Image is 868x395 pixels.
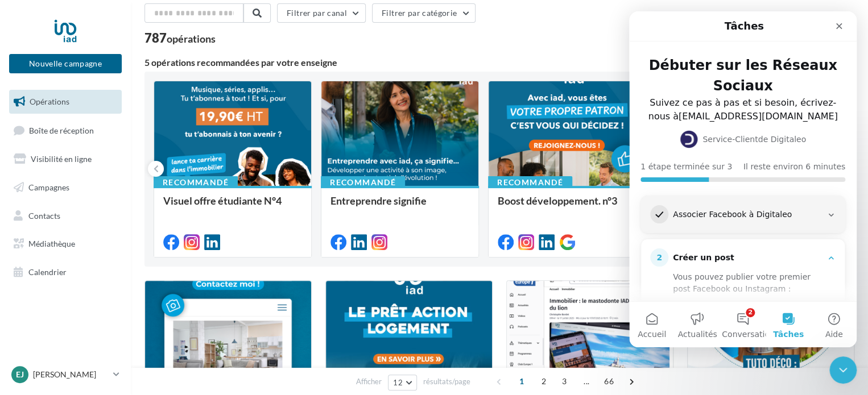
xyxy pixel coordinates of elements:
[393,378,403,387] span: 12
[30,97,69,106] span: Opérations
[28,210,60,220] span: Contacts
[629,11,857,347] iframe: Intercom live chat
[277,3,366,23] button: Filtrer par canal
[7,204,124,228] a: Contacts
[7,118,124,143] a: Boîte de réception
[488,176,572,189] div: Recommandé
[423,376,470,387] span: résultats/page
[154,176,238,189] div: Recommandé
[829,356,857,384] iframe: Intercom live chat
[163,194,282,207] span: Visuel offre étudiante N°4
[144,32,216,44] div: 787
[321,176,405,189] div: Recommandé
[7,147,124,171] a: Visibilité en ligne
[535,372,553,390] span: 2
[7,90,124,114] a: Opérations
[498,194,617,207] span: Boost développement. n°3
[9,54,122,73] button: Nouvelle campagne
[577,372,596,390] span: ...
[7,232,124,256] a: Médiathèque
[28,182,69,192] span: Campagnes
[600,372,618,390] span: 66
[29,125,94,135] span: Boîte de réception
[356,376,382,387] span: Afficher
[330,194,427,207] span: Entreprendre signifie
[388,375,417,390] button: 12
[512,372,531,390] span: 1
[9,364,122,385] a: EJ [PERSON_NAME]
[28,267,67,277] span: Calendrier
[31,154,92,164] span: Visibilité en ligne
[555,372,573,390] span: 3
[28,239,75,248] span: Médiathèque
[33,369,109,380] p: [PERSON_NAME]
[16,369,24,380] span: EJ
[372,3,476,23] button: Filtrer par catégorie
[7,176,124,199] a: Campagnes
[167,34,216,44] div: opérations
[7,260,124,284] a: Calendrier
[144,58,836,67] div: 5 opérations recommandées par votre enseigne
